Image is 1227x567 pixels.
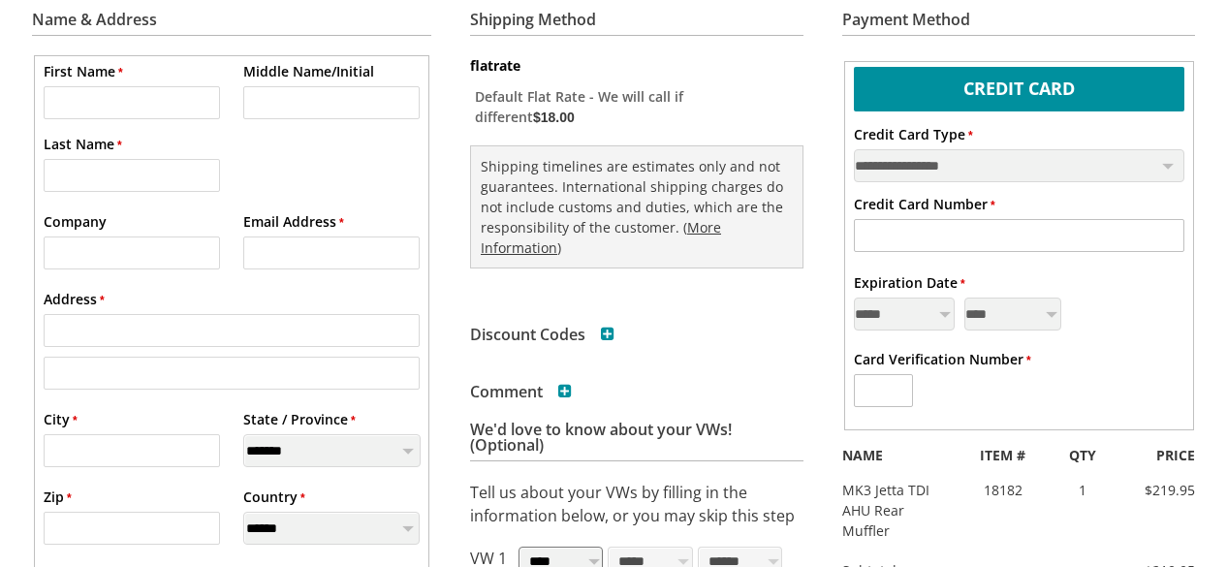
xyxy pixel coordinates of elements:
div: Shipping timelines are estimates only and not guarantees. International shipping charges do not i... [470,145,803,268]
label: Middle Name/Initial [243,61,374,81]
label: Credit Card [854,67,1184,107]
h3: Shipping Method [470,12,803,36]
label: State / Province [243,409,356,429]
h3: We'd love to know about your VWs! (Optional) [470,422,803,461]
h3: Discount Codes [470,327,614,342]
label: Last Name [44,134,122,154]
label: Default Flat Rate - We will call if different [470,80,765,131]
a: More Information [481,218,721,257]
p: Tell us about your VWs by filling in the information below, or you may skip this step [470,481,803,527]
label: Expiration Date [854,272,965,293]
label: First Name [44,61,123,81]
label: Credit Card Type [854,124,973,144]
h3: Payment Method [842,12,1195,36]
label: City [44,409,78,429]
label: Company [44,211,107,232]
label: Address [44,289,105,309]
div: ITEM # [955,445,1051,465]
label: Zip [44,487,72,507]
span: $18.00 [533,110,575,125]
label: Email Address [243,211,344,232]
div: $219.95 [1114,480,1210,500]
label: Card Verification Number [854,349,1031,369]
h3: Comment [470,384,572,399]
dt: flatrate [470,56,803,76]
label: Credit Card Number [854,194,995,214]
div: MK3 Jetta TDI AHU Rear Muffler [828,480,955,541]
div: NAME [828,445,955,465]
div: 1 [1051,480,1115,500]
h3: Name & Address [32,12,431,36]
div: PRICE [1114,445,1210,465]
label: Country [243,487,305,507]
div: QTY [1051,445,1115,465]
div: 18182 [955,480,1051,500]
